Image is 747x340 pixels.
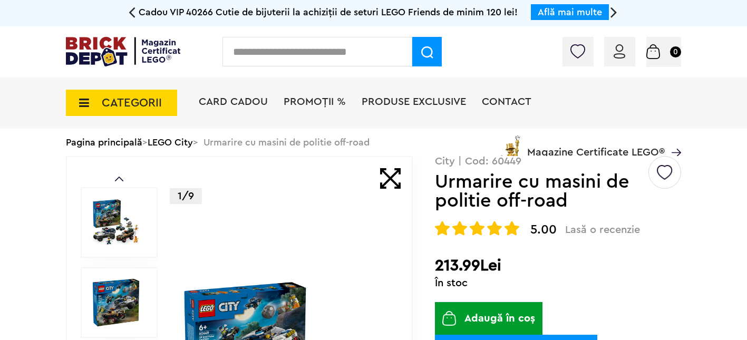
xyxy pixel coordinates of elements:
[505,221,519,236] img: Evaluare cu stele
[92,279,140,326] img: Urmarire cu masini de politie off-road
[435,172,647,210] h1: Urmarire cu masini de politie off-road
[199,96,268,107] a: Card Cadou
[115,177,123,181] a: Prev
[284,96,346,107] a: PROMOȚII %
[538,7,602,17] a: Află mai multe
[527,133,665,158] span: Magazine Certificate LEGO®
[452,221,467,236] img: Evaluare cu stele
[670,46,681,57] small: 0
[435,278,681,288] div: În stoc
[530,224,557,236] span: 5.00
[102,97,162,109] span: CATEGORII
[435,156,681,167] p: City | Cod: 60449
[470,221,484,236] img: Evaluare cu stele
[435,221,450,236] img: Evaluare cu stele
[482,96,531,107] a: Contact
[92,199,140,246] img: Urmarire cu masini de politie off-road
[665,133,681,144] a: Magazine Certificate LEGO®
[435,302,542,335] button: Adaugă în coș
[170,188,202,204] p: 1/9
[139,7,518,17] span: Cadou VIP 40266 Cutie de bijuterii la achiziții de seturi LEGO Friends de minim 120 lei!
[362,96,466,107] a: Produse exclusive
[435,256,681,275] h2: 213.99Lei
[565,224,640,236] span: Lasă o recenzie
[487,221,502,236] img: Evaluare cu stele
